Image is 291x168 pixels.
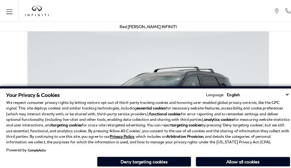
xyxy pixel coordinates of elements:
[192,154,285,163] button: Allow all cookies
[51,121,80,125] strong: targeting cookies
[25,6,48,16] img: INFINITI
[95,154,188,164] button: Deny targeting cookies
[134,104,163,109] strong: essential cookies
[6,98,285,142] p: We respect consumer privacy rights by letting visitors opt out of third-party tracking cookies an...
[221,90,285,96] select: Language Select
[168,121,198,125] strong: targeting cookies
[200,115,229,120] strong: analytics cookies
[108,132,132,136] a: Privacy Policy
[6,145,45,149] div: Powered by
[25,6,48,16] a: infiniti
[118,24,174,28] a: Red [PERSON_NAME] INFINITI
[27,145,45,149] a: ComplyAuto
[6,90,59,96] span: Your Privacy & Cookies
[146,109,178,114] strong: functional cookies
[202,91,220,95] div: Language:
[163,132,200,136] strong: Arbitration Provision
